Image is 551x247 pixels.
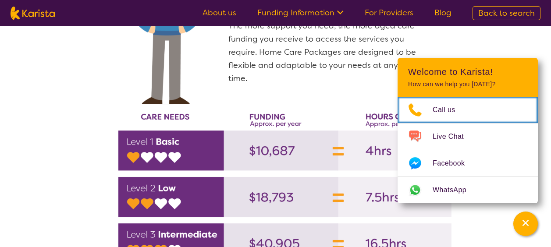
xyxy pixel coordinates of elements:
[365,7,413,18] a: For Providers
[228,19,423,85] p: The more support you need, the more aged care funding you receive to access the services you requ...
[11,7,55,20] img: Karista logo
[478,8,535,18] span: Back to search
[203,7,236,18] a: About us
[398,97,538,203] ul: Choose channel
[513,212,538,236] button: Channel Menu
[398,58,538,203] div: Channel Menu
[433,103,466,116] span: Call us
[408,67,527,77] h2: Welcome to Karista!
[398,177,538,203] a: Web link opens in a new tab.
[433,130,474,143] span: Live Chat
[257,7,344,18] a: Funding Information
[408,81,527,88] p: How can we help you [DATE]?
[433,157,475,170] span: Facebook
[434,7,451,18] a: Blog
[433,183,477,197] span: WhatsApp
[473,6,540,20] a: Back to search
